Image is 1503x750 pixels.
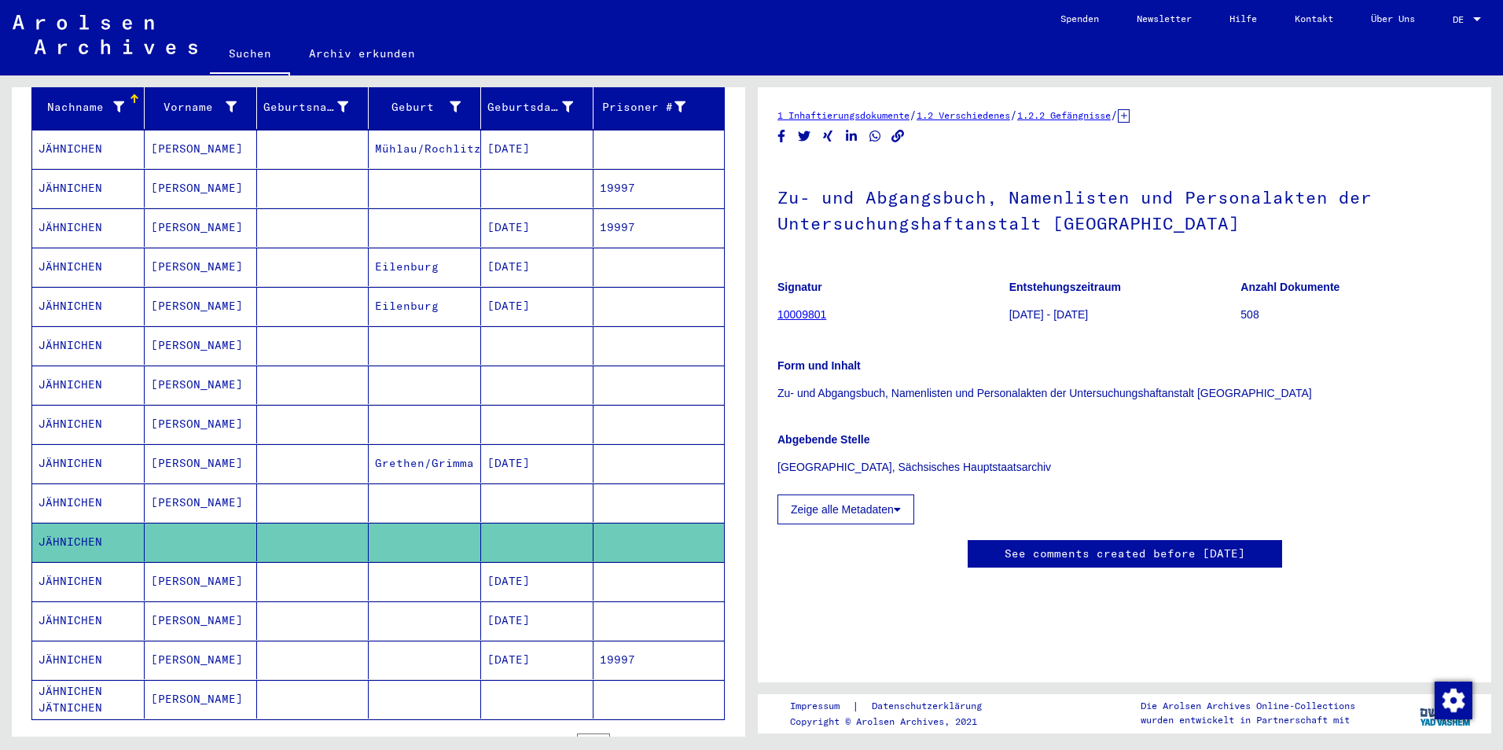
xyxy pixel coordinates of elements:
[1141,699,1355,713] p: Die Arolsen Archives Online-Collections
[145,130,257,168] mat-cell: [PERSON_NAME]
[423,735,489,749] div: 1 – 15 of 15
[151,99,237,116] div: Vorname
[263,94,369,119] div: Geburtsname
[593,641,724,679] mat-cell: 19997
[290,35,434,72] a: Archiv erkunden
[13,15,197,54] img: Arolsen_neg.svg
[593,169,724,208] mat-cell: 19997
[843,127,860,146] button: Share on LinkedIn
[1017,109,1111,121] a: 1.2.2 Gefängnisse
[796,127,813,146] button: Share on Twitter
[210,35,290,75] a: Suchen
[600,94,705,119] div: Prisoner #
[32,562,145,601] mat-cell: JÄHNICHEN
[145,483,257,522] mat-cell: [PERSON_NAME]
[917,109,1010,121] a: 1.2 Verschiedenes
[32,130,145,168] mat-cell: JÄHNICHEN
[369,85,481,129] mat-header-cell: Geburt‏
[32,366,145,404] mat-cell: JÄHNICHEN
[375,94,480,119] div: Geburt‏
[145,326,257,365] mat-cell: [PERSON_NAME]
[890,127,906,146] button: Copy link
[593,208,724,247] mat-cell: 19997
[481,130,593,168] mat-cell: [DATE]
[32,326,145,365] mat-cell: JÄHNICHEN
[145,601,257,640] mat-cell: [PERSON_NAME]
[39,99,124,116] div: Nachname
[1005,546,1245,562] a: See comments created before [DATE]
[481,562,593,601] mat-cell: [DATE]
[481,248,593,286] mat-cell: [DATE]
[145,248,257,286] mat-cell: [PERSON_NAME]
[777,308,826,321] a: 10009801
[820,127,836,146] button: Share on Xing
[32,208,145,247] mat-cell: JÄHNICHEN
[32,444,145,483] mat-cell: JÄHNICHEN
[777,109,910,121] a: 1 Inhaftierungsdokumente
[777,359,861,372] b: Form und Inhalt
[145,85,257,129] mat-header-cell: Vorname
[1417,693,1475,733] img: yv_logo.png
[790,698,852,715] a: Impressum
[487,94,593,119] div: Geburtsdatum
[32,523,145,561] mat-cell: JÄHNICHEN
[910,108,917,122] span: /
[600,99,685,116] div: Prisoner #
[1111,108,1118,122] span: /
[369,248,481,286] mat-cell: Eilenburg
[790,698,1001,715] div: |
[790,715,1001,729] p: Copyright © Arolsen Archives, 2021
[487,99,573,116] div: Geburtsdatum
[32,680,145,719] mat-cell: JÄHNICHEN JÄTNICHEN
[481,85,593,129] mat-header-cell: Geburtsdatum
[375,99,461,116] div: Geburt‏
[1010,108,1017,122] span: /
[859,698,1001,715] a: Datenschutzerklärung
[1009,281,1121,293] b: Entstehungszeitraum
[145,444,257,483] mat-cell: [PERSON_NAME]
[145,169,257,208] mat-cell: [PERSON_NAME]
[369,287,481,325] mat-cell: Eilenburg
[777,433,869,446] b: Abgebende Stelle
[777,385,1472,402] p: Zu- und Abgangsbuch, Namenlisten und Personalakten der Untersuchungshaftanstalt [GEOGRAPHIC_DATA]
[39,94,144,119] div: Nachname
[481,444,593,483] mat-cell: [DATE]
[777,281,822,293] b: Signatur
[145,641,257,679] mat-cell: [PERSON_NAME]
[777,494,914,524] button: Zeige alle Metadaten
[593,85,724,129] mat-header-cell: Prisoner #
[1240,281,1339,293] b: Anzahl Dokumente
[145,405,257,443] mat-cell: [PERSON_NAME]
[1009,307,1240,323] p: [DATE] - [DATE]
[369,444,481,483] mat-cell: Grethen/Grimma
[145,680,257,719] mat-cell: [PERSON_NAME]
[32,405,145,443] mat-cell: JÄHNICHEN
[32,248,145,286] mat-cell: JÄHNICHEN
[32,169,145,208] mat-cell: JÄHNICHEN
[481,287,593,325] mat-cell: [DATE]
[777,161,1472,256] h1: Zu- und Abgangsbuch, Namenlisten und Personalakten der Untersuchungshaftanstalt [GEOGRAPHIC_DATA]
[32,85,145,129] mat-header-cell: Nachname
[774,127,790,146] button: Share on Facebook
[151,94,256,119] div: Vorname
[257,85,369,129] mat-header-cell: Geburtsname
[481,601,593,640] mat-cell: [DATE]
[145,208,257,247] mat-cell: [PERSON_NAME]
[263,99,349,116] div: Geburtsname
[577,734,656,749] div: of 1
[32,601,145,640] mat-cell: JÄHNICHEN
[1240,307,1472,323] p: 508
[867,127,884,146] button: Share on WhatsApp
[481,208,593,247] mat-cell: [DATE]
[1435,682,1472,719] img: Zustimmung ändern
[32,483,145,522] mat-cell: JÄHNICHEN
[145,366,257,404] mat-cell: [PERSON_NAME]
[369,130,481,168] mat-cell: Mühlau/Rochlitz
[777,459,1472,476] p: [GEOGRAPHIC_DATA], Sächsisches Hauptstaatsarchiv
[32,641,145,679] mat-cell: JÄHNICHEN
[32,287,145,325] mat-cell: JÄHNICHEN
[1141,713,1355,727] p: wurden entwickelt in Partnerschaft mit
[145,287,257,325] mat-cell: [PERSON_NAME]
[1453,14,1470,25] span: DE
[481,641,593,679] mat-cell: [DATE]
